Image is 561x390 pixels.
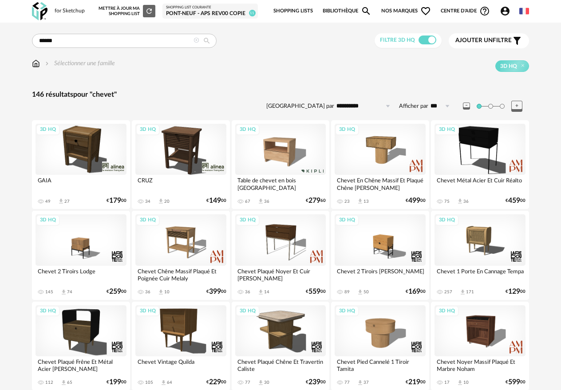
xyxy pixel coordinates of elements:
[441,6,490,16] span: Centre d'aideHelp Circle Outline icon
[344,289,350,295] div: 89
[166,5,254,10] div: Shopping List courante
[36,175,126,193] div: GAIA
[245,289,250,295] div: 36
[43,59,51,68] img: svg+xml;base64,PHN2ZyB3aWR0aD0iMTYiIGhlaWdodD0iMTYiIHZpZXdCb3g9IjAgMCAxNiAxNiIgZmlsbD0ibm9uZSIgeG...
[308,198,320,204] span: 279
[444,199,450,204] div: 75
[36,356,126,374] div: Chevet Plaqué Frêne Et Métal Acier [PERSON_NAME]
[45,380,53,385] div: 112
[166,5,254,17] a: Shopping List courante Pont-Neuf - APS Rev00 copie 11
[160,379,167,386] span: Download icon
[380,37,415,43] span: Filtre 3D HQ
[408,289,420,295] span: 169
[331,120,429,209] a: 3D HQ Chevet En Chêne Massif Et Plaqué Chêne [PERSON_NAME] 23 Download icon 13 €49900
[58,198,64,205] span: Download icon
[508,198,520,204] span: 459
[508,289,520,295] span: 129
[206,198,226,204] div: € 00
[361,6,371,16] span: Magnify icon
[209,379,221,385] span: 229
[444,380,450,385] div: 17
[435,124,459,135] div: 3D HQ
[420,6,431,16] span: Heart Outline icon
[308,379,320,385] span: 239
[67,289,72,295] div: 74
[264,289,269,295] div: 14
[444,289,452,295] div: 257
[335,175,426,193] div: Chevet En Chêne Massif Et Plaqué Chêne [PERSON_NAME]
[232,120,330,209] a: 3D HQ Table de chevet en bois [GEOGRAPHIC_DATA] 67 Download icon 36 €27960
[245,199,250,204] div: 67
[323,2,371,20] a: BibliothèqueMagnify icon
[406,198,426,204] div: € 00
[512,35,522,46] span: Filter icon
[306,379,326,385] div: € 00
[335,266,426,284] div: Chevet 2 Tiroirs [PERSON_NAME]
[45,199,51,204] div: 49
[164,289,170,295] div: 10
[506,289,525,295] div: € 00
[435,356,525,374] div: Chevet Noyer Massif Plaqué Et Marbre Noham
[363,380,369,385] div: 37
[45,289,53,295] div: 145
[145,289,150,295] div: 36
[36,124,60,135] div: 3D HQ
[109,289,121,295] span: 259
[167,380,172,385] div: 64
[463,380,469,385] div: 10
[136,215,160,226] div: 3D HQ
[335,356,426,374] div: Chevet Pied Cannelé 1 Tiroir Tamita
[435,266,525,284] div: Chevet 1 Porte En Cannage Tempa
[60,289,67,295] span: Download icon
[107,289,126,295] div: € 00
[455,37,493,43] span: Ajouter un
[408,379,420,385] span: 219
[145,199,150,204] div: 34
[363,199,369,204] div: 13
[206,289,226,295] div: € 00
[36,266,126,284] div: Chevet 2 Tiroirs Lodge
[308,289,320,295] span: 559
[132,211,230,299] a: 3D HQ Chevet Chêne Massif Plaqué Et Poignée Cuir Melaly 36 Download icon 10 €39900
[431,120,529,209] a: 3D HQ Chevet Métal Acier Et Cuir Réalto 75 Download icon 36 €45900
[249,10,256,16] span: 11
[455,37,512,44] span: filtre
[435,306,459,317] div: 3D HQ
[164,199,170,204] div: 20
[145,380,153,385] div: 105
[264,380,269,385] div: 30
[43,59,115,68] div: Sélectionner une famille
[335,215,359,226] div: 3D HQ
[344,199,350,204] div: 23
[408,198,420,204] span: 499
[435,215,459,226] div: 3D HQ
[357,379,363,386] span: Download icon
[266,102,334,110] label: [GEOGRAPHIC_DATA] par
[335,124,359,135] div: 3D HQ
[109,198,121,204] span: 179
[357,198,363,205] span: Download icon
[135,266,226,284] div: Chevet Chêne Massif Plaqué Et Poignée Cuir Melaly
[109,379,121,385] span: 199
[99,5,155,17] div: Mettre à jour ma Shopping List
[506,379,525,385] div: € 00
[331,211,429,299] a: 3D HQ Chevet 2 Tiroirs [PERSON_NAME] 89 Download icon 50 €16900
[32,59,40,68] img: svg+xml;base64,PHN2ZyB3aWR0aD0iMTYiIGhlaWdodD0iMTciIHZpZXdCb3g9IjAgMCAxNiAxNyIgZmlsbD0ibm9uZSIgeG...
[273,2,313,20] a: Shopping Lists
[236,306,260,317] div: 3D HQ
[236,124,260,135] div: 3D HQ
[306,198,326,204] div: € 60
[73,91,117,98] span: pour "chevet"
[406,379,426,385] div: € 00
[500,63,517,70] span: 3D HQ
[519,6,529,16] img: fr
[158,198,164,205] span: Download icon
[431,211,529,299] a: 3D HQ Chevet 1 Porte En Cannage Tempa 257 Download icon 171 €12900
[32,120,130,209] a: 3D HQ GAIA 49 Download icon 27 €17900
[67,380,72,385] div: 65
[459,289,466,295] span: Download icon
[135,175,226,193] div: CRUZ
[245,380,250,385] div: 77
[166,10,254,17] div: Pont-Neuf - APS Rev00 copie
[257,289,264,295] span: Download icon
